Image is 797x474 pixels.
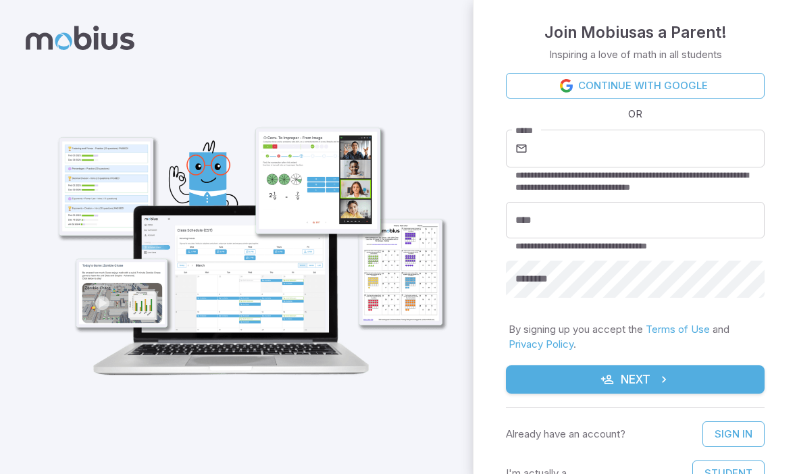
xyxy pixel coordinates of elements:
[506,73,765,99] a: Continue with Google
[509,322,762,352] p: By signing up you accept the and .
[506,365,765,394] button: Next
[549,47,722,62] p: Inspiring a love of math in all students
[38,82,457,389] img: parent_1-illustration
[509,338,573,350] a: Privacy Policy
[625,107,646,122] span: OR
[702,421,765,447] a: Sign In
[506,427,625,442] p: Already have an account?
[544,20,727,45] h4: Join Mobius as a Parent !
[646,323,710,336] a: Terms of Use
